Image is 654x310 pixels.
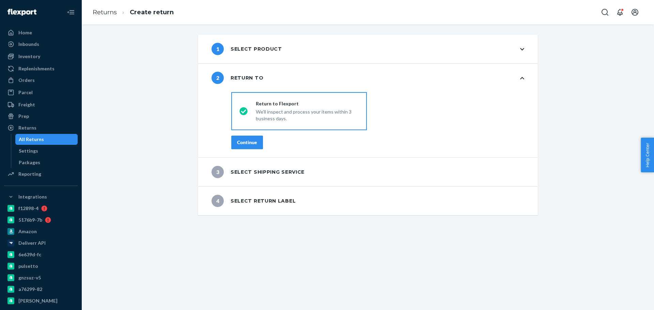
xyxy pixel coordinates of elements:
[4,249,78,260] a: 6e639d-fc
[212,72,224,84] span: 2
[18,297,58,304] div: [PERSON_NAME]
[4,261,78,272] a: pulsetto
[231,136,263,149] button: Continue
[18,113,29,120] div: Prep
[18,193,47,200] div: Integrations
[4,63,78,74] a: Replenishments
[18,41,39,48] div: Inbounds
[4,295,78,306] a: [PERSON_NAME]
[212,166,224,178] span: 3
[15,157,78,168] a: Packages
[18,251,41,258] div: 6e639d-fc
[18,65,54,72] div: Replenishments
[212,72,263,84] div: Return to
[130,8,174,16] a: Create return
[4,27,78,38] a: Home
[628,5,642,19] button: Open account menu
[237,139,257,146] div: Continue
[18,124,36,131] div: Returns
[18,228,37,235] div: Amazon
[212,43,224,55] span: 1
[4,99,78,110] a: Freight
[4,191,78,202] button: Integrations
[18,205,38,212] div: f12898-4
[4,272,78,283] a: gnzsuz-v5
[87,2,179,22] ol: breadcrumbs
[4,284,78,295] a: a76299-82
[18,286,42,293] div: a76299-82
[4,39,78,50] a: Inbounds
[212,195,224,207] span: 4
[641,138,654,172] button: Help Center
[212,43,282,55] div: Select product
[4,111,78,122] a: Prep
[212,195,296,207] div: Select return label
[18,29,32,36] div: Home
[18,274,41,281] div: gnzsuz-v5
[4,214,78,225] a: 5176b9-7b
[4,122,78,133] a: Returns
[4,226,78,237] a: Amazon
[93,8,117,16] a: Returns
[4,169,78,179] a: Reporting
[18,89,33,96] div: Parcel
[19,136,44,143] div: All Returns
[7,9,36,16] img: Flexport logo
[256,107,359,122] div: We'll inspect and process your items within 3 business days.
[15,145,78,156] a: Settings
[18,171,41,177] div: Reporting
[19,159,40,166] div: Packages
[18,53,40,60] div: Inventory
[18,101,35,108] div: Freight
[4,87,78,98] a: Parcel
[18,263,38,270] div: pulsetto
[18,217,42,223] div: 5176b9-7b
[4,75,78,86] a: Orders
[18,77,35,84] div: Orders
[4,203,78,214] a: f12898-4
[64,5,78,19] button: Close Navigation
[15,134,78,145] a: All Returns
[212,166,305,178] div: Select shipping service
[18,240,46,246] div: Deliverr API
[256,100,359,107] div: Return to Flexport
[19,148,38,154] div: Settings
[4,51,78,62] a: Inventory
[613,5,627,19] button: Open notifications
[598,5,612,19] button: Open Search Box
[4,238,78,248] a: Deliverr API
